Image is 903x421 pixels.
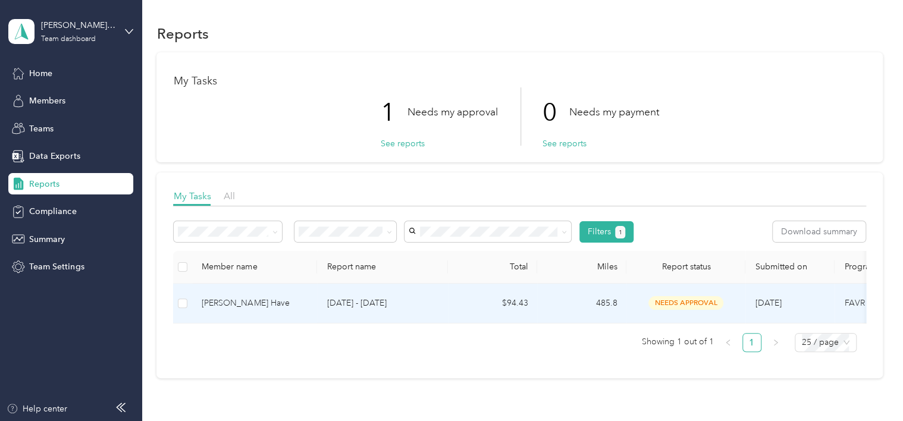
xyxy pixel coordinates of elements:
[648,296,723,310] span: needs approval
[173,75,866,87] h1: My Tasks
[192,251,317,284] th: Member name
[29,150,80,162] span: Data Exports
[836,354,903,421] iframe: Everlance-gr Chat Button Frame
[457,262,528,272] div: Total
[327,297,438,310] p: [DATE] - [DATE]
[795,333,857,352] div: Page Size
[202,262,308,272] div: Member name
[642,333,714,351] span: Showing 1 out of 1
[725,339,732,346] span: left
[743,334,761,351] a: 1
[380,87,407,137] p: 1
[380,137,424,150] button: See reports
[29,95,65,107] span: Members
[742,333,761,352] li: 1
[29,260,84,273] span: Team Settings
[766,333,785,352] button: right
[173,190,211,202] span: My Tasks
[156,27,208,40] h1: Reports
[579,221,634,243] button: Filters1
[29,67,52,80] span: Home
[615,226,625,238] button: 1
[29,122,54,135] span: Teams
[407,105,497,120] p: Needs my approval
[29,178,59,190] span: Reports
[29,205,76,218] span: Compliance
[223,190,234,202] span: All
[636,262,736,272] span: Report status
[719,333,738,352] li: Previous Page
[618,227,622,238] span: 1
[773,221,866,242] button: Download summary
[542,87,569,137] p: 0
[542,137,586,150] button: See reports
[547,262,617,272] div: Miles
[766,333,785,352] li: Next Page
[41,36,96,43] div: Team dashboard
[41,19,115,32] div: [PERSON_NAME][EMAIL_ADDRESS][PERSON_NAME][DOMAIN_NAME]
[448,284,537,323] td: $94.43
[29,233,65,246] span: Summary
[755,298,781,308] span: [DATE]
[7,403,67,415] button: Help center
[772,339,779,346] span: right
[802,334,849,351] span: 25 / page
[537,284,626,323] td: 485.8
[202,297,308,310] div: [PERSON_NAME] Have
[317,251,448,284] th: Report name
[569,105,659,120] p: Needs my payment
[745,251,835,284] th: Submitted on
[719,333,738,352] button: left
